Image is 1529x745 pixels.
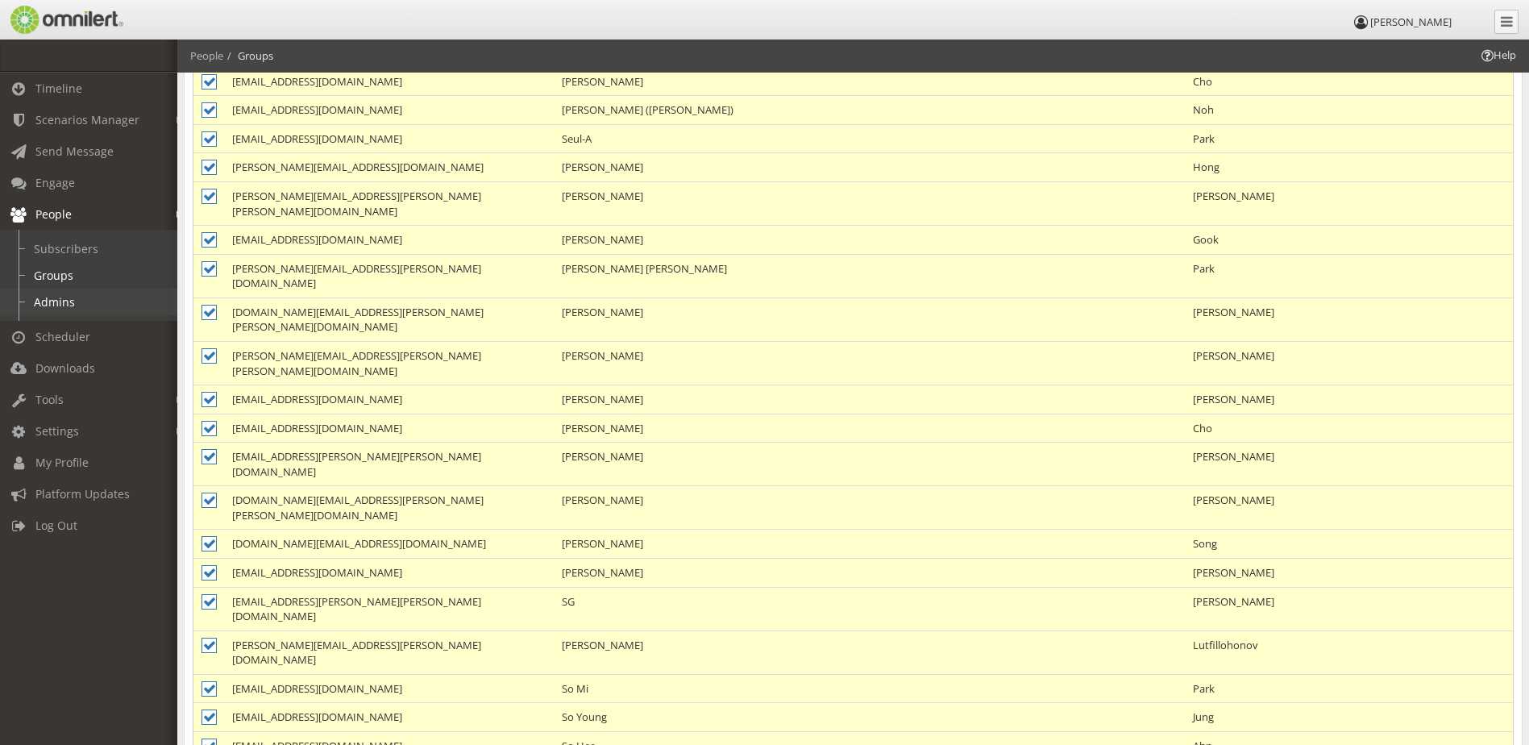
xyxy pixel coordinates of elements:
[224,96,554,125] td: [EMAIL_ADDRESS][DOMAIN_NAME]
[554,96,1185,125] td: [PERSON_NAME] ([PERSON_NAME])
[224,67,554,96] td: [EMAIL_ADDRESS][DOMAIN_NAME]
[1185,631,1513,674] td: Lutfillohonov
[35,206,72,222] span: People
[554,298,1185,341] td: [PERSON_NAME]
[35,486,130,502] span: Platform Updates
[35,329,90,344] span: Scheduler
[35,423,79,439] span: Settings
[224,587,554,631] td: [EMAIL_ADDRESS][PERSON_NAME][PERSON_NAME][DOMAIN_NAME]
[1479,48,1516,63] span: Help
[1185,486,1513,530] td: [PERSON_NAME]
[1185,96,1513,125] td: Noh
[554,124,1185,153] td: Seul-A
[554,443,1185,486] td: [PERSON_NAME]
[35,392,64,407] span: Tools
[554,341,1185,385] td: [PERSON_NAME]
[1185,559,1513,588] td: [PERSON_NAME]
[1185,254,1513,298] td: Park
[554,182,1185,226] td: [PERSON_NAME]
[35,81,82,96] span: Timeline
[1185,443,1513,486] td: [PERSON_NAME]
[1185,587,1513,631] td: [PERSON_NAME]
[224,254,554,298] td: [PERSON_NAME][EMAIL_ADDRESS][PERSON_NAME][DOMAIN_NAME]
[554,486,1185,530] td: [PERSON_NAME]
[1494,10,1519,34] a: Collapse Menu
[36,11,69,26] span: Help
[35,175,75,190] span: Engage
[1185,341,1513,385] td: [PERSON_NAME]
[35,144,114,159] span: Send Message
[1185,414,1513,443] td: Cho
[554,674,1185,703] td: So Mi
[224,153,554,182] td: [PERSON_NAME][EMAIL_ADDRESS][DOMAIN_NAME]
[224,182,554,226] td: [PERSON_NAME][EMAIL_ADDRESS][PERSON_NAME][PERSON_NAME][DOMAIN_NAME]
[224,703,554,732] td: [EMAIL_ADDRESS][DOMAIN_NAME]
[35,112,139,127] span: Scenarios Manager
[35,518,77,533] span: Log Out
[1185,298,1513,341] td: [PERSON_NAME]
[35,360,95,376] span: Downloads
[554,385,1185,414] td: [PERSON_NAME]
[224,341,554,385] td: [PERSON_NAME][EMAIL_ADDRESS][PERSON_NAME][PERSON_NAME][DOMAIN_NAME]
[554,226,1185,255] td: [PERSON_NAME]
[554,587,1185,631] td: SG
[224,298,554,341] td: [DOMAIN_NAME][EMAIL_ADDRESS][PERSON_NAME][PERSON_NAME][DOMAIN_NAME]
[554,559,1185,588] td: [PERSON_NAME]
[1185,703,1513,732] td: Jung
[554,254,1185,298] td: [PERSON_NAME] [PERSON_NAME]
[224,443,554,486] td: [EMAIL_ADDRESS][PERSON_NAME][PERSON_NAME][DOMAIN_NAME]
[224,559,554,588] td: [EMAIL_ADDRESS][DOMAIN_NAME]
[1185,674,1513,703] td: Park
[224,486,554,530] td: [DOMAIN_NAME][EMAIL_ADDRESS][PERSON_NAME][PERSON_NAME][DOMAIN_NAME]
[224,674,554,703] td: [EMAIL_ADDRESS][DOMAIN_NAME]
[554,414,1185,443] td: [PERSON_NAME]
[1185,182,1513,226] td: [PERSON_NAME]
[554,153,1185,182] td: [PERSON_NAME]
[224,631,554,674] td: [PERSON_NAME][EMAIL_ADDRESS][PERSON_NAME][DOMAIN_NAME]
[224,530,554,559] td: [DOMAIN_NAME][EMAIL_ADDRESS][DOMAIN_NAME]
[1370,15,1452,29] span: [PERSON_NAME]
[1185,67,1513,96] td: Cho
[223,48,273,64] li: Groups
[1185,385,1513,414] td: [PERSON_NAME]
[224,226,554,255] td: [EMAIL_ADDRESS][DOMAIN_NAME]
[554,703,1185,732] td: So Young
[190,48,223,64] li: People
[1185,226,1513,255] td: Gook
[8,6,149,34] a: Omnilert Website
[8,6,123,34] img: Omnilert
[554,631,1185,674] td: [PERSON_NAME]
[1185,124,1513,153] td: Park
[554,67,1185,96] td: [PERSON_NAME]
[224,385,554,414] td: [EMAIL_ADDRESS][DOMAIN_NAME]
[1185,530,1513,559] td: Song
[224,414,554,443] td: [EMAIL_ADDRESS][DOMAIN_NAME]
[554,530,1185,559] td: [PERSON_NAME]
[35,455,89,470] span: My Profile
[224,124,554,153] td: [EMAIL_ADDRESS][DOMAIN_NAME]
[1185,153,1513,182] td: Hong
